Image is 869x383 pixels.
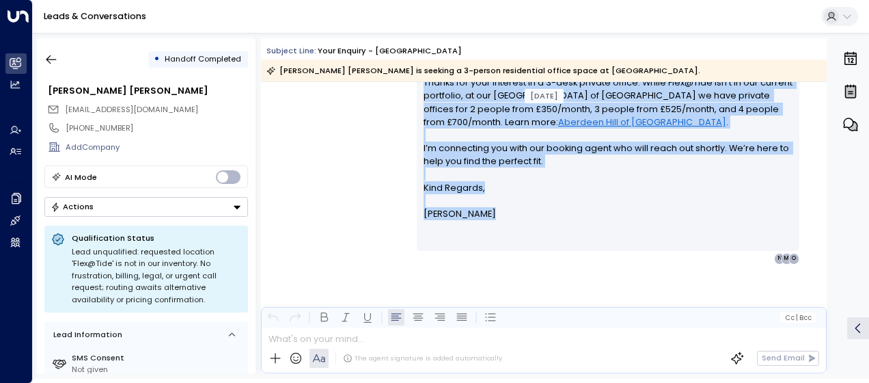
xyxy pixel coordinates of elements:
[343,354,502,363] div: The agent signature is added automatically
[788,253,799,264] div: O
[780,313,816,323] button: Cc|Bcc
[266,45,316,56] span: Subject Line:
[44,10,146,22] a: Leads & Conversations
[424,181,485,194] span: Kind Regards,
[265,309,281,326] button: Undo
[318,45,462,57] div: Your enquiry - [GEOGRAPHIC_DATA]
[525,89,564,103] div: [DATE]
[558,116,726,129] a: Aberdeen Hill of [GEOGRAPHIC_DATA]
[165,53,241,64] span: Handoff Completed
[287,309,303,326] button: Redo
[66,122,247,134] div: [PHONE_NUMBER]
[72,364,243,375] div: Not given
[65,170,97,184] div: AI Mode
[49,329,122,341] div: Lead Information
[424,207,496,220] span: [PERSON_NAME]
[51,202,94,211] div: Actions
[44,197,248,217] button: Actions
[65,104,198,115] span: [EMAIL_ADDRESS][DOMAIN_NAME]
[44,197,248,217] div: Button group with a nested menu
[424,50,793,181] p: Hi [PERSON_NAME], Thanks for your interest in a 3-desk private office. While Flex@Tide isn’t in o...
[781,253,792,264] div: M
[796,314,798,321] span: |
[774,253,785,264] div: N
[72,233,241,243] p: Qualification Status
[72,352,243,364] label: SMS Consent
[48,84,247,97] div: [PERSON_NAME] [PERSON_NAME]
[72,246,241,306] div: Lead unqualified: requested location 'Flex@Tide' is not in our inventory. No frustration, billing...
[266,64,700,77] div: [PERSON_NAME] [PERSON_NAME] is seeking a 3-person residential office space at [GEOGRAPHIC_DATA].
[785,314,812,321] span: Cc Bcc
[65,104,198,116] span: missrwh@gmail.com
[66,142,247,153] div: AddCompany
[154,49,160,69] div: •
